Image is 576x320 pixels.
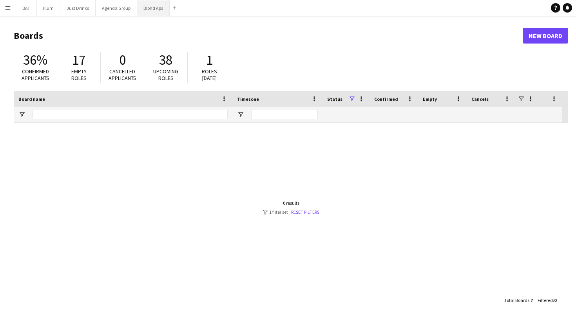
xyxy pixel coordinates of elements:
span: Upcoming roles [153,68,178,82]
span: 7 [531,297,533,303]
div: : [538,293,556,308]
button: Open Filter Menu [237,111,244,118]
input: Timezone Filter Input [251,110,318,119]
span: 1 [206,51,213,69]
span: Total Boards [504,297,529,303]
span: Roles [DATE] [202,68,217,82]
span: Confirmed applicants [22,68,49,82]
div: 0 results [263,200,319,206]
h1: Boards [14,30,523,42]
button: Blond Aps [137,0,170,16]
button: Just Drinks [60,0,96,16]
span: 36% [23,51,47,69]
span: Confirmed [374,96,398,102]
button: Open Filter Menu [18,111,25,118]
span: 38 [159,51,172,69]
span: Board name [18,96,45,102]
span: Empty [423,96,437,102]
input: Board name Filter Input [33,110,228,119]
span: 0 [554,297,556,303]
span: 17 [72,51,85,69]
span: Cancelled applicants [109,68,136,82]
div: : [504,293,533,308]
span: Cancels [471,96,489,102]
span: 0 [119,51,126,69]
span: Empty roles [71,68,87,82]
div: 1 filter set [263,209,319,215]
a: Reset filters [291,209,319,215]
button: BAT [16,0,37,16]
button: Illum [37,0,60,16]
button: Agenda Group [96,0,137,16]
span: Status [327,96,342,102]
a: New Board [523,28,568,44]
span: Timezone [237,96,259,102]
span: Filtered [538,297,553,303]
